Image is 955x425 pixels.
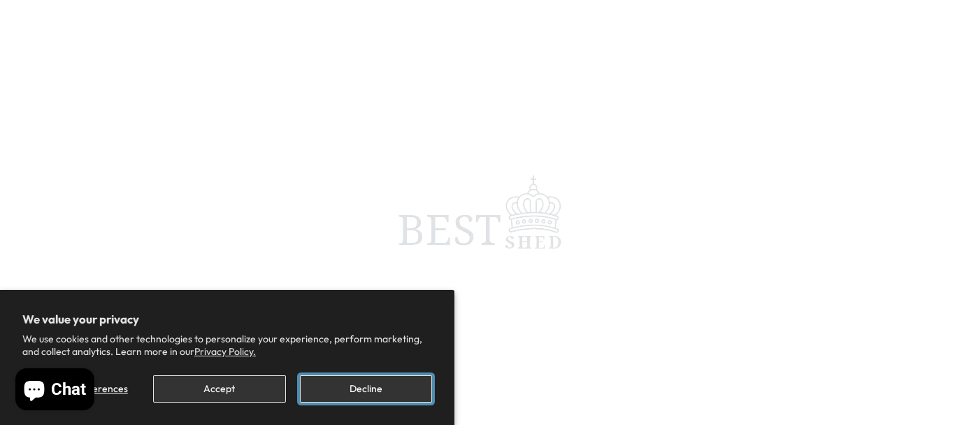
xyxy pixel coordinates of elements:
[22,333,432,358] p: We use cookies and other technologies to personalize your experience, perform marketing, and coll...
[194,345,256,358] a: Privacy Policy.
[153,375,285,403] button: Accept
[300,375,432,403] button: Decline
[22,312,432,326] h2: We value your privacy
[11,368,99,414] inbox-online-store-chat: Shopify online store chat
